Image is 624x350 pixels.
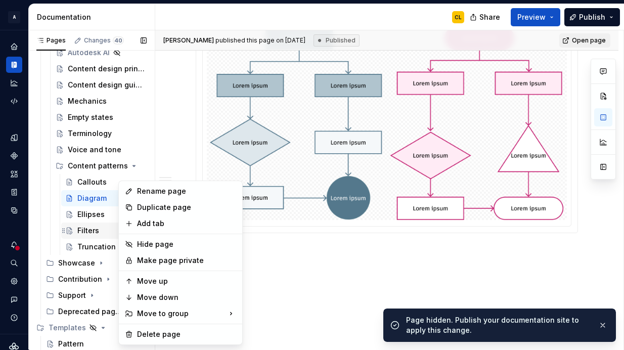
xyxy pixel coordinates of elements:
div: Move to group [121,305,240,322]
div: Delete page [137,329,236,339]
div: Make page private [137,255,236,266]
div: Duplicate page [137,202,236,212]
div: Hide page [137,239,236,249]
div: Add tab [137,218,236,229]
div: Move up [137,276,236,286]
div: Rename page [137,186,236,196]
div: Move down [137,292,236,302]
div: Page hidden. Publish your documentation site to apply this change. [406,315,590,335]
